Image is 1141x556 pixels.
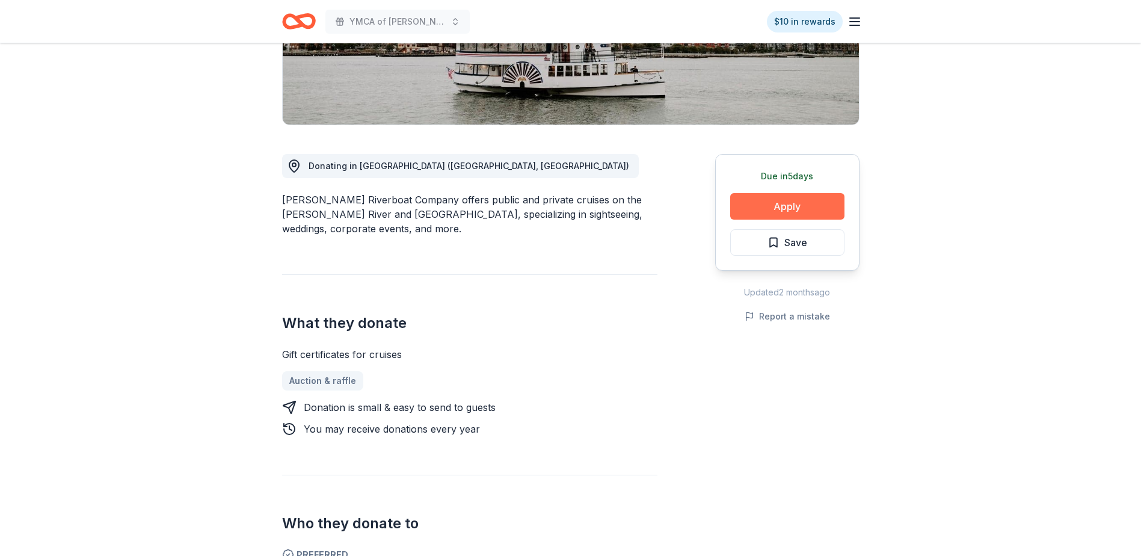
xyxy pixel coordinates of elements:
[745,309,830,324] button: Report a mistake
[767,11,843,32] a: $10 in rewards
[309,161,629,171] span: Donating in [GEOGRAPHIC_DATA] ([GEOGRAPHIC_DATA], [GEOGRAPHIC_DATA])
[282,514,657,533] h2: Who they donate to
[282,7,316,36] a: Home
[282,347,657,362] div: Gift certificates for cruises
[730,193,844,220] button: Apply
[784,235,807,250] span: Save
[325,10,470,34] button: YMCA of [PERSON_NAME] Annual Charity Auction
[282,314,657,333] h2: What they donate
[282,371,363,391] a: Auction & raffle
[304,400,496,415] div: Donation is small & easy to send to guests
[730,169,844,184] div: Due in 5 days
[715,285,860,300] div: Updated 2 months ago
[282,193,657,236] div: [PERSON_NAME] Riverboat Company offers public and private cruises on the [PERSON_NAME] River and ...
[349,14,446,29] span: YMCA of [PERSON_NAME] Annual Charity Auction
[304,422,480,436] div: You may receive donations every year
[730,229,844,256] button: Save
